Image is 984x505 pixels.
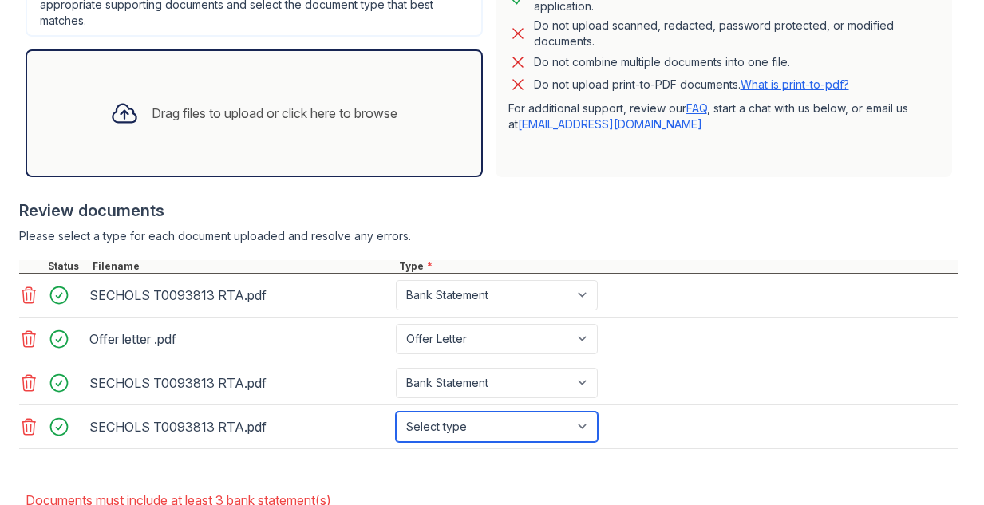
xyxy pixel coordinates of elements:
[89,326,389,352] div: Offer letter .pdf
[19,228,958,244] div: Please select a type for each document uploaded and resolve any errors.
[89,370,389,396] div: SECHOLS T0093813 RTA.pdf
[686,101,707,115] a: FAQ
[508,101,940,132] p: For additional support, review our , start a chat with us below, or email us at
[152,104,397,123] div: Drag files to upload or click here to browse
[45,260,89,273] div: Status
[19,199,958,222] div: Review documents
[89,414,389,440] div: SECHOLS T0093813 RTA.pdf
[534,77,849,93] p: Do not upload print-to-PDF documents.
[534,53,790,72] div: Do not combine multiple documents into one file.
[534,18,940,49] div: Do not upload scanned, redacted, password protected, or modified documents.
[89,282,389,308] div: SECHOLS T0093813 RTA.pdf
[741,77,849,91] a: What is print-to-pdf?
[89,260,396,273] div: Filename
[396,260,958,273] div: Type
[518,117,702,131] a: [EMAIL_ADDRESS][DOMAIN_NAME]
